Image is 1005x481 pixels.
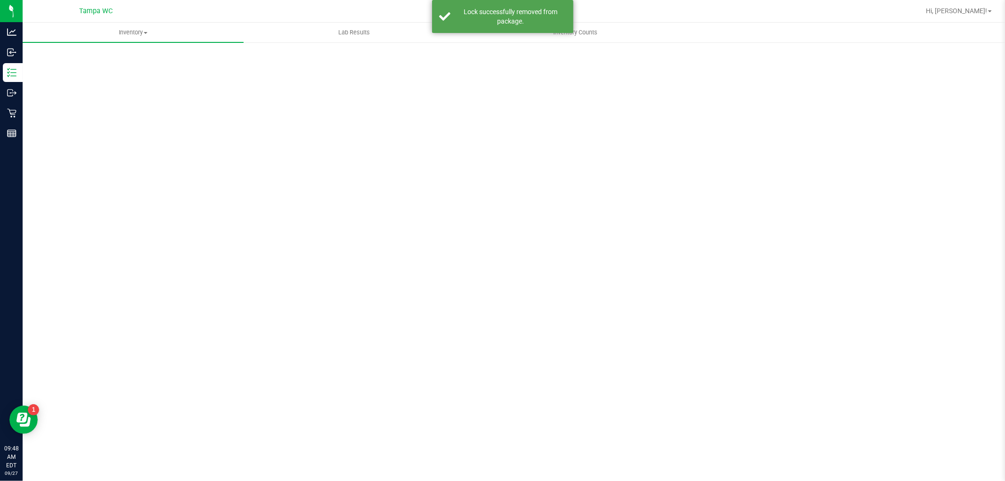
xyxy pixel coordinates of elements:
[326,28,383,37] span: Lab Results
[80,7,113,15] span: Tampa WC
[4,444,18,470] p: 09:48 AM EDT
[23,28,244,37] span: Inventory
[4,470,18,477] p: 09/27
[7,68,16,77] inline-svg: Inventory
[465,23,686,42] a: Inventory Counts
[7,48,16,57] inline-svg: Inbound
[7,27,16,37] inline-svg: Analytics
[7,108,16,118] inline-svg: Retail
[7,129,16,138] inline-svg: Reports
[244,23,465,42] a: Lab Results
[540,28,610,37] span: Inventory Counts
[926,7,987,15] span: Hi, [PERSON_NAME]!
[23,23,244,42] a: Inventory
[456,7,566,26] div: Lock successfully removed from package.
[28,404,39,416] iframe: Resource center unread badge
[7,88,16,98] inline-svg: Outbound
[9,406,38,434] iframe: Resource center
